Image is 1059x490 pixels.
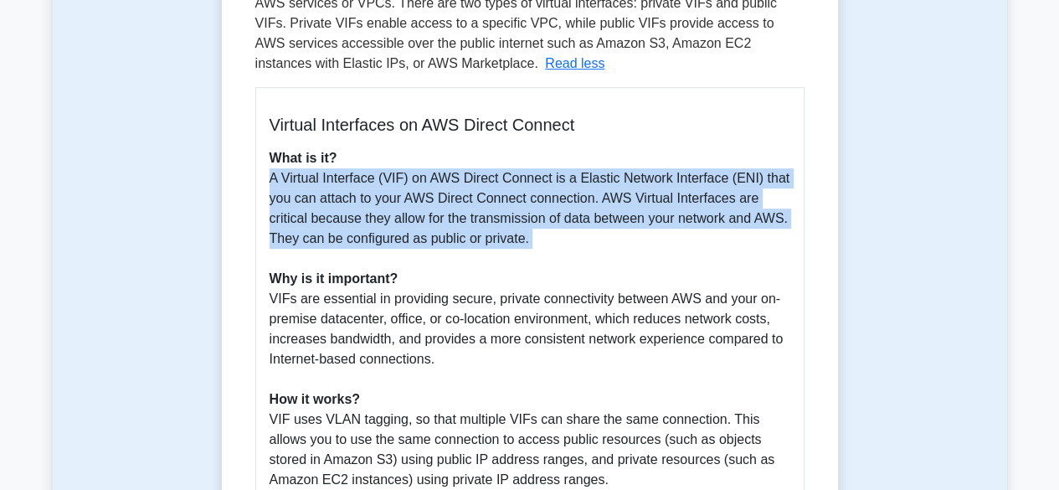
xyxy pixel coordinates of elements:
button: Read less [545,54,604,74]
b: Why is it important? [270,271,398,286]
b: What is it? [270,151,337,165]
h5: Virtual Interfaces on AWS Direct Connect [270,115,790,135]
b: How it works? [270,392,360,406]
